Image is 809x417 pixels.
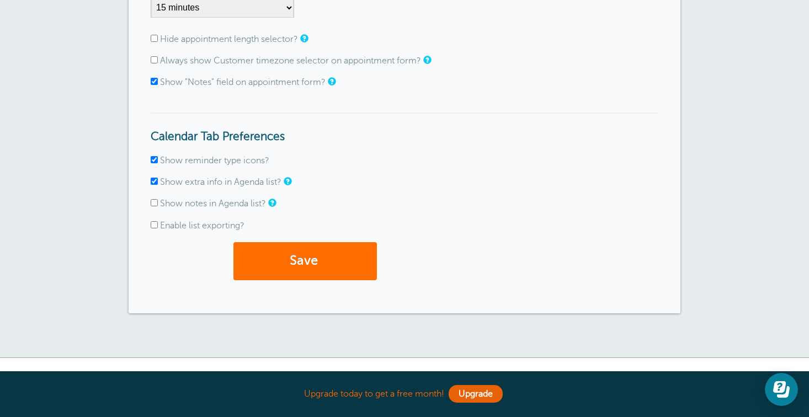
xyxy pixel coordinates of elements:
[160,177,281,187] label: Show extra info in Agenda list?
[129,382,680,406] div: Upgrade today to get a free month!
[160,199,266,209] label: Show notes in Agenda list?
[268,199,275,206] a: Notes are for internal use only, and are not visible to your clients.
[160,221,244,231] label: Enable list exporting?
[160,34,298,44] label: Hide appointment length selector?
[328,78,334,85] a: Notes are for internal use only, and are not visible to your clients.
[449,385,503,403] a: Upgrade
[423,56,430,63] a: The customer timezone allows you to set a different local timezone for a customer, so their remin...
[160,77,326,87] label: Show "Notes" field on appointment form?
[233,242,377,280] button: Save
[160,56,421,66] label: Always show Customer timezone selector on appointment form?
[300,35,307,42] a: If appointment length is not relevant to you, check this box to hide the length selector on the a...
[284,178,290,185] a: These items will show: Service, Location, Label, and Customer Group.
[151,113,658,144] h3: Calendar Tab Preferences
[160,156,269,165] label: Show reminder type icons?
[765,373,798,406] iframe: Resource center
